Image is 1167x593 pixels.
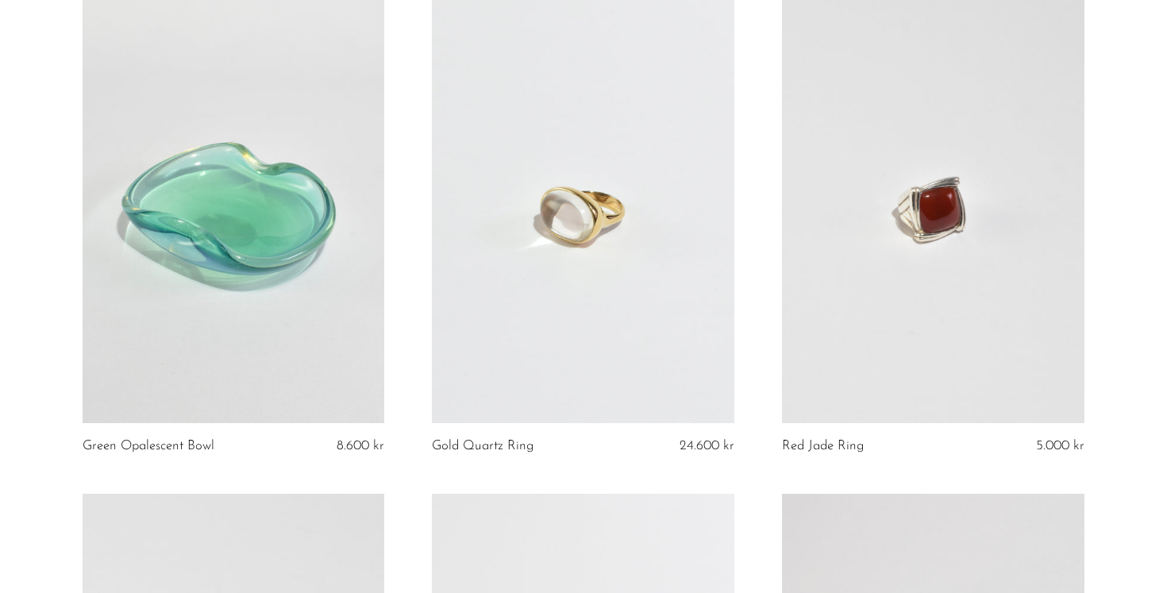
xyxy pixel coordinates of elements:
[83,439,214,453] a: Green Opalescent Bowl
[1036,439,1084,452] span: 5.000 kr
[432,439,533,453] a: Gold Quartz Ring
[782,439,864,453] a: Red Jade Ring
[680,439,734,452] span: 24.600 kr
[337,439,384,452] span: 8.600 kr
